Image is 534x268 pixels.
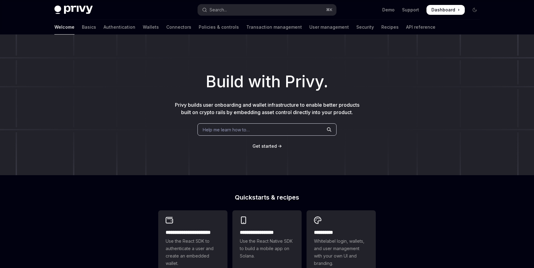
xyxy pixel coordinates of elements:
[382,7,395,13] a: Demo
[431,7,455,13] span: Dashboard
[356,20,374,35] a: Security
[252,143,277,149] span: Get started
[199,20,239,35] a: Policies & controls
[426,5,465,15] a: Dashboard
[166,20,191,35] a: Connectors
[175,102,359,115] span: Privy builds user onboarding and wallet infrastructure to enable better products built on crypto ...
[210,6,227,14] div: Search...
[158,194,376,200] h2: Quickstarts & recipes
[104,20,135,35] a: Authentication
[54,6,93,14] img: dark logo
[166,237,220,267] span: Use the React SDK to authenticate a user and create an embedded wallet.
[82,20,96,35] a: Basics
[143,20,159,35] a: Wallets
[402,7,419,13] a: Support
[326,7,333,12] span: ⌘ K
[203,126,250,133] span: Help me learn how to…
[10,70,524,94] h1: Build with Privy.
[314,237,368,267] span: Whitelabel login, wallets, and user management with your own UI and branding.
[54,20,74,35] a: Welcome
[246,20,302,35] a: Transaction management
[240,237,294,260] span: Use the React Native SDK to build a mobile app on Solana.
[406,20,435,35] a: API reference
[381,20,399,35] a: Recipes
[470,5,480,15] button: Toggle dark mode
[198,4,336,15] button: Open search
[252,143,277,149] a: Get started
[309,20,349,35] a: User management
